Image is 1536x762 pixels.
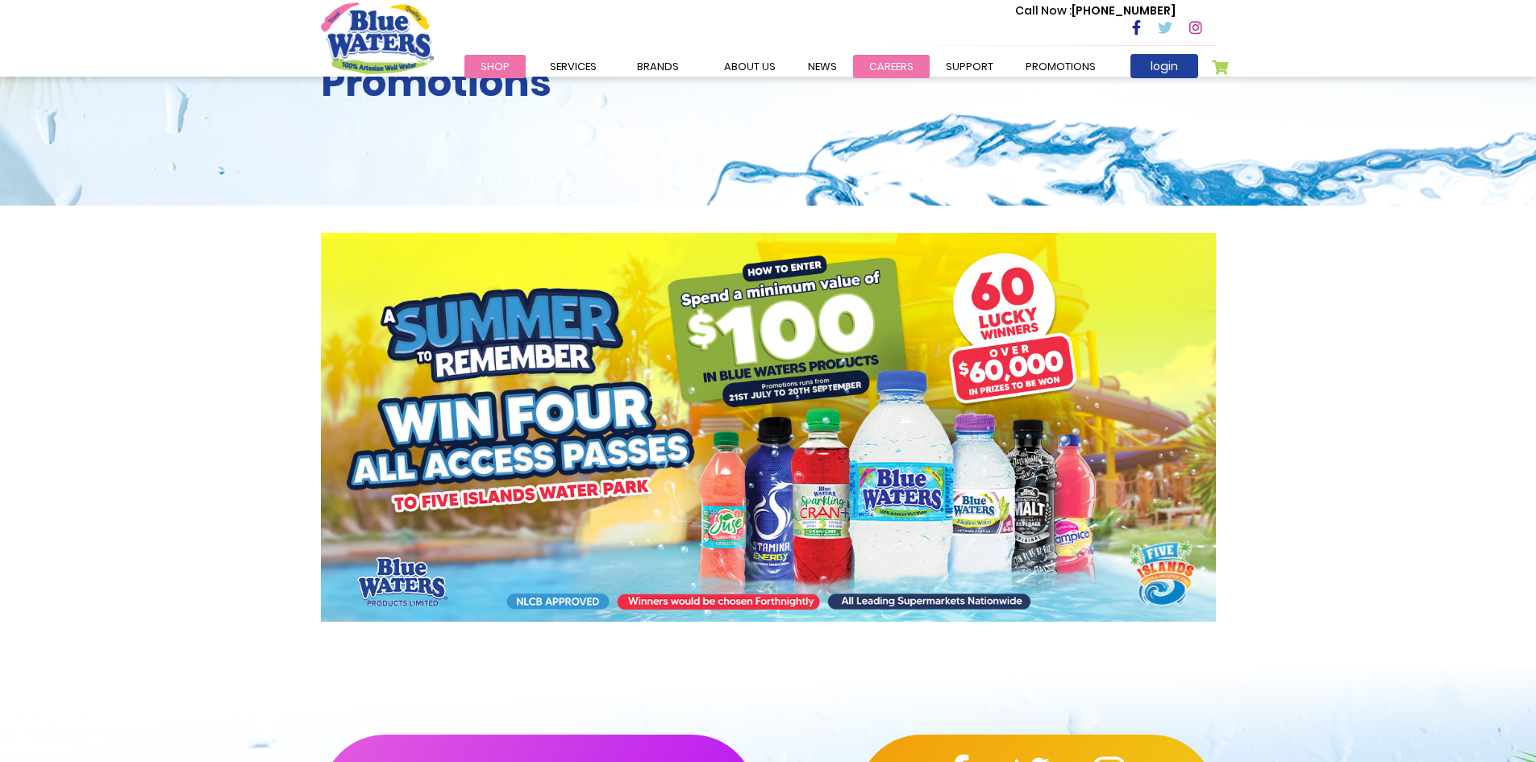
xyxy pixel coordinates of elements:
span: Services [550,59,597,74]
span: Call Now : [1015,2,1072,19]
a: login [1130,54,1198,78]
p: [PHONE_NUMBER] [1015,2,1176,19]
span: Shop [481,59,510,74]
a: News [792,55,853,78]
h2: Promotions [321,60,1216,106]
span: Brands [637,59,679,74]
a: support [930,55,1009,78]
a: about us [708,55,792,78]
a: Promotions [1009,55,1112,78]
a: careers [853,55,930,78]
a: store logo [321,2,434,73]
